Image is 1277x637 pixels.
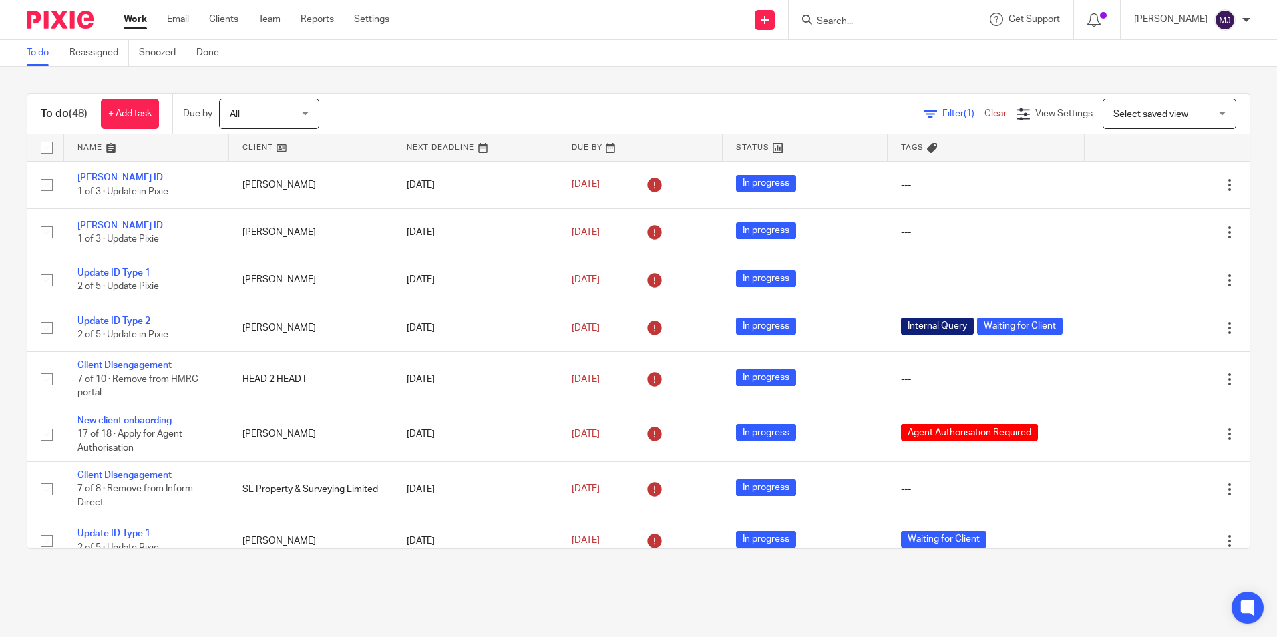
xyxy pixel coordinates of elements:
[572,323,600,333] span: [DATE]
[77,429,182,453] span: 17 of 18 · Apply for Agent Authorisation
[77,543,159,552] span: 2 of 5 · Update Pixie
[77,268,150,278] a: Update ID Type 1
[815,16,936,28] input: Search
[196,40,229,66] a: Done
[69,40,129,66] a: Reassigned
[572,228,600,237] span: [DATE]
[1113,110,1188,119] span: Select saved view
[77,471,172,480] a: Client Disengagement
[183,107,212,120] p: Due by
[393,407,558,461] td: [DATE]
[1035,109,1093,118] span: View Settings
[41,107,87,121] h1: To do
[942,109,984,118] span: Filter
[393,352,558,407] td: [DATE]
[736,479,796,496] span: In progress
[139,40,186,66] a: Snoozed
[229,256,394,304] td: [PERSON_NAME]
[393,161,558,208] td: [DATE]
[736,222,796,239] span: In progress
[77,361,172,370] a: Client Disengagement
[393,304,558,351] td: [DATE]
[77,375,198,398] span: 7 of 10 · Remove from HMRC portal
[209,13,238,26] a: Clients
[27,40,59,66] a: To do
[901,318,974,335] span: Internal Query
[736,424,796,441] span: In progress
[77,529,150,538] a: Update ID Type 1
[901,178,1072,192] div: ---
[572,485,600,494] span: [DATE]
[393,208,558,256] td: [DATE]
[901,273,1072,286] div: ---
[124,13,147,26] a: Work
[1214,9,1236,31] img: svg%3E
[393,462,558,517] td: [DATE]
[572,429,600,439] span: [DATE]
[77,234,159,244] span: 1 of 3 · Update Pixie
[964,109,974,118] span: (1)
[736,270,796,287] span: In progress
[572,375,600,384] span: [DATE]
[901,226,1072,239] div: ---
[77,187,168,196] span: 1 of 3 · Update in Pixie
[393,256,558,304] td: [DATE]
[69,108,87,119] span: (48)
[167,13,189,26] a: Email
[77,282,159,292] span: 2 of 5 · Update Pixie
[1134,13,1208,26] p: [PERSON_NAME]
[901,531,986,548] span: Waiting for Client
[229,517,394,564] td: [PERSON_NAME]
[977,318,1063,335] span: Waiting for Client
[27,11,94,29] img: Pixie
[572,275,600,284] span: [DATE]
[77,416,172,425] a: New client onbaording
[393,517,558,564] td: [DATE]
[229,407,394,461] td: [PERSON_NAME]
[229,352,394,407] td: HEAD 2 HEAD I
[901,424,1038,441] span: Agent Authorisation Required
[1009,15,1060,24] span: Get Support
[301,13,334,26] a: Reports
[901,373,1072,386] div: ---
[229,304,394,351] td: [PERSON_NAME]
[354,13,389,26] a: Settings
[572,536,600,546] span: [DATE]
[258,13,281,26] a: Team
[77,330,168,339] span: 2 of 5 · Update in Pixie
[229,161,394,208] td: [PERSON_NAME]
[230,110,240,119] span: All
[229,208,394,256] td: [PERSON_NAME]
[101,99,159,129] a: + Add task
[901,144,924,151] span: Tags
[736,531,796,548] span: In progress
[736,318,796,335] span: In progress
[984,109,1007,118] a: Clear
[229,462,394,517] td: SL Property & Surveying Limited
[736,175,796,192] span: In progress
[77,221,163,230] a: [PERSON_NAME] ID
[77,485,193,508] span: 7 of 8 · Remove from Inform Direct
[736,369,796,386] span: In progress
[77,173,163,182] a: [PERSON_NAME] ID
[572,180,600,190] span: [DATE]
[77,316,150,326] a: Update ID Type 2
[901,483,1072,496] div: ---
